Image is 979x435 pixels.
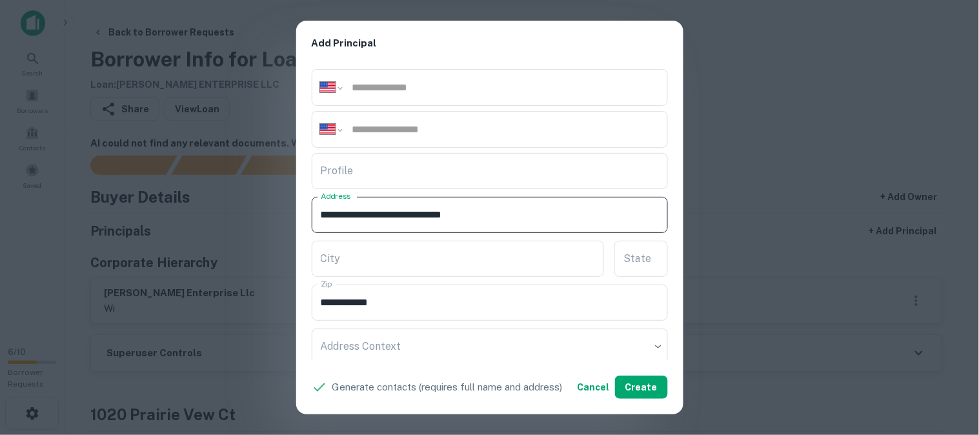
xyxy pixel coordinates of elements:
label: Address [321,191,350,202]
button: Cancel [572,376,615,399]
div: ​ [312,329,668,365]
h2: Add Principal [296,21,683,66]
label: Zip [321,279,332,290]
iframe: Chat Widget [914,332,979,394]
p: Generate contacts (requires full name and address) [332,379,563,395]
button: Create [615,376,668,399]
